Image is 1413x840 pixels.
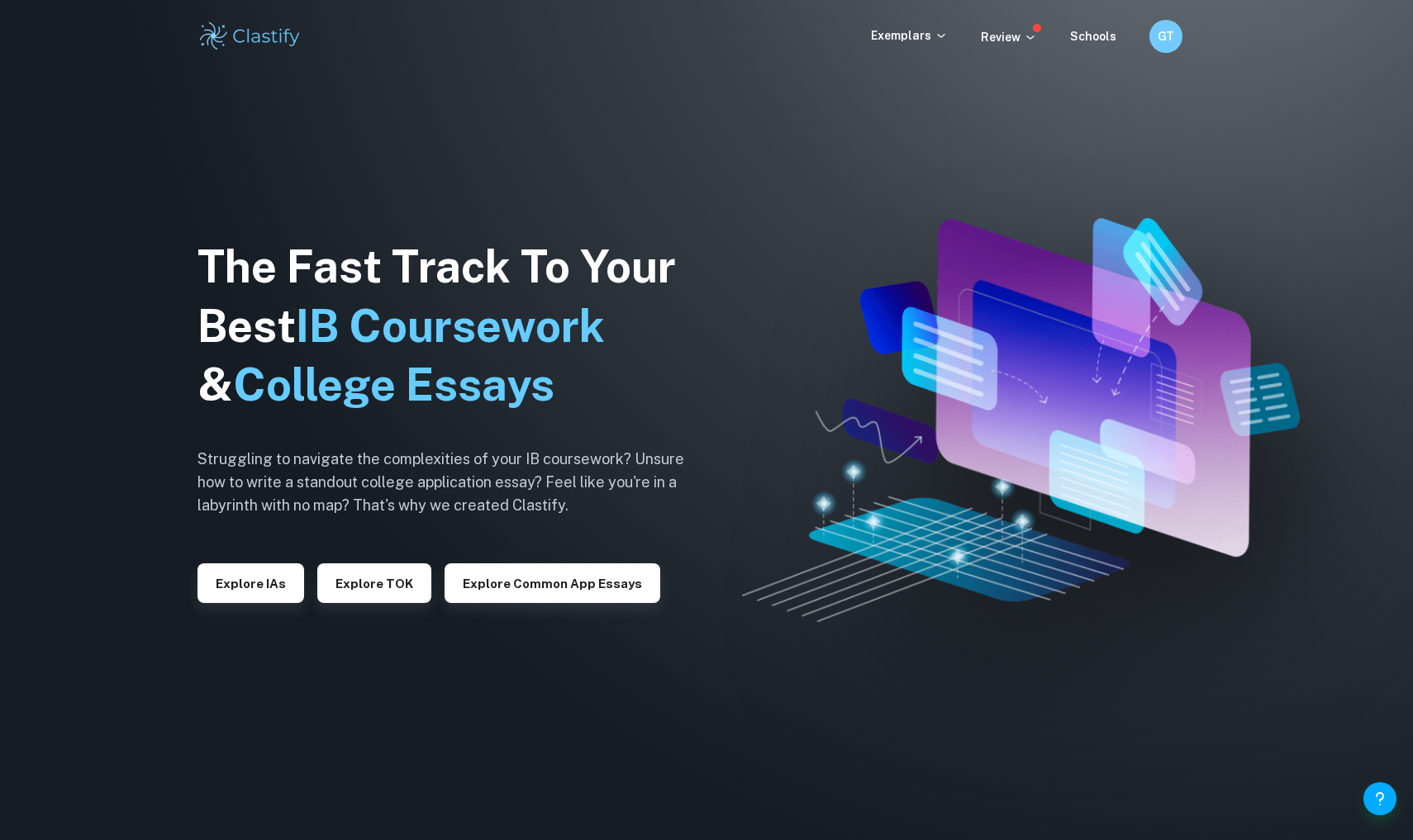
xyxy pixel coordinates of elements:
[445,563,660,603] button: Explore Common App essays
[197,448,710,517] h6: Struggling to navigate the complexities of your IB coursework? Unsure how to write a standout col...
[1070,30,1116,43] a: Schools
[197,20,302,53] img: Clastify logo
[317,563,431,603] button: Explore TOK
[981,28,1037,46] p: Review
[296,300,605,352] span: IB Coursework
[233,358,554,411] span: College Essays
[317,575,431,591] a: Explore TOK
[1363,782,1396,815] button: Help and Feedback
[197,575,304,591] a: Explore IAs
[197,237,710,415] h1: The Fast Track To Your Best &
[197,563,304,603] button: Explore IAs
[445,575,660,591] a: Explore Common App essays
[1157,27,1176,45] h6: GT
[742,218,1300,621] img: Clastify hero
[871,26,948,45] p: Exemplars
[1149,20,1182,53] button: GT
